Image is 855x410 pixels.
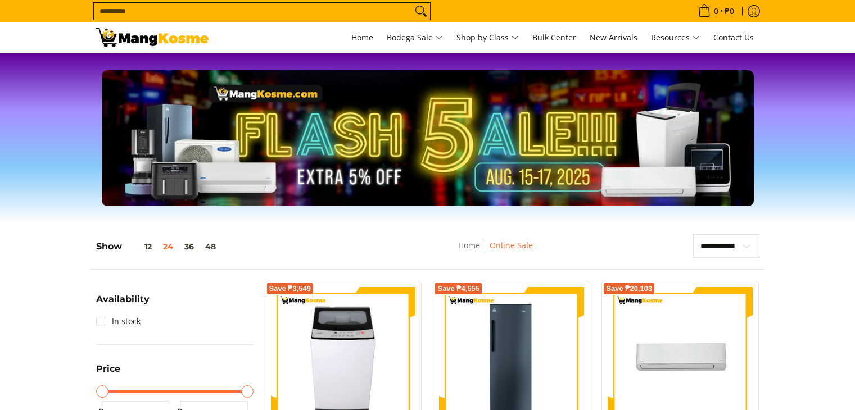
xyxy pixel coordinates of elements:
span: Resources [651,31,700,45]
span: Home [351,32,373,43]
button: 48 [200,242,221,251]
h5: Show [96,241,221,252]
summary: Open [96,365,120,382]
summary: Open [96,295,150,312]
a: Shop by Class [451,22,524,53]
button: 12 [122,242,157,251]
a: Home [346,22,379,53]
img: BREAKING NEWS: Flash 5ale! August 15-17, 2025 l Mang Kosme [96,28,209,47]
a: Home [458,240,480,250]
a: In stock [96,312,141,330]
span: Save ₱20,103 [606,285,652,292]
span: ₱0 [723,7,736,15]
button: 36 [179,242,200,251]
span: New Arrivals [590,32,637,43]
button: Search [412,3,430,20]
span: 0 [712,7,720,15]
button: 24 [157,242,179,251]
a: Resources [645,22,705,53]
span: Save ₱4,555 [437,285,479,292]
span: Contact Us [713,32,754,43]
nav: Main Menu [220,22,759,53]
a: Contact Us [708,22,759,53]
a: Online Sale [490,240,533,250]
span: Bodega Sale [387,31,443,45]
span: Price [96,365,120,373]
span: • [695,5,738,17]
span: Save ₱3,549 [269,285,311,292]
span: Shop by Class [456,31,519,45]
span: Availability [96,295,150,304]
nav: Breadcrumbs [383,239,607,264]
a: Bulk Center [527,22,582,53]
a: Bodega Sale [381,22,449,53]
a: New Arrivals [584,22,643,53]
span: Bulk Center [532,32,576,43]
